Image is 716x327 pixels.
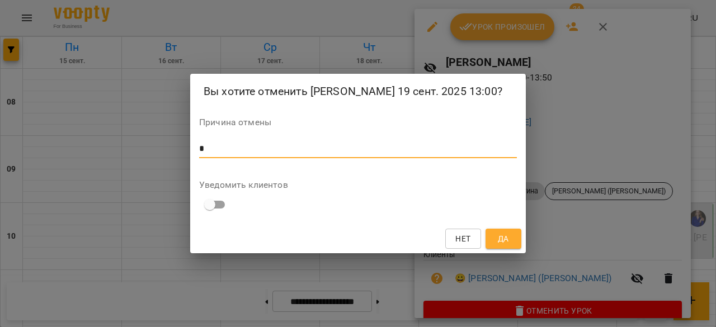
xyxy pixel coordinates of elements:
span: Да [498,232,509,245]
span: Нет [455,232,470,245]
h2: Вы хотите отменить [PERSON_NAME] 19 сент. 2025 13:00? [204,83,512,100]
label: Уведомить клиентов [199,181,517,189]
button: Нет [445,229,481,249]
button: Да [486,229,521,249]
label: Причина отмены [199,118,517,127]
